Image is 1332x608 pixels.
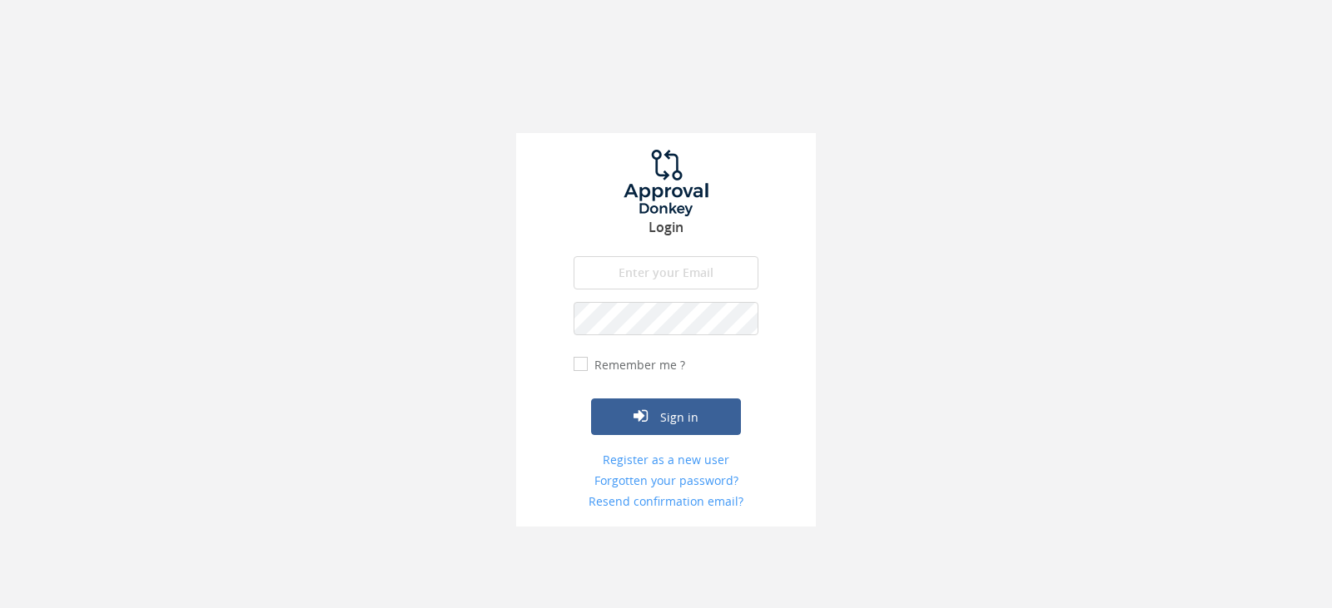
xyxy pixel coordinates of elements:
h3: Login [516,220,816,235]
img: logo.png [604,150,728,216]
input: Enter your Email [574,256,758,289]
a: Forgotten your password? [574,472,758,489]
a: Register as a new user [574,452,758,468]
button: Sign in [591,398,741,435]
label: Remember me ? [590,357,685,373]
a: Resend confirmation email? [574,493,758,510]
